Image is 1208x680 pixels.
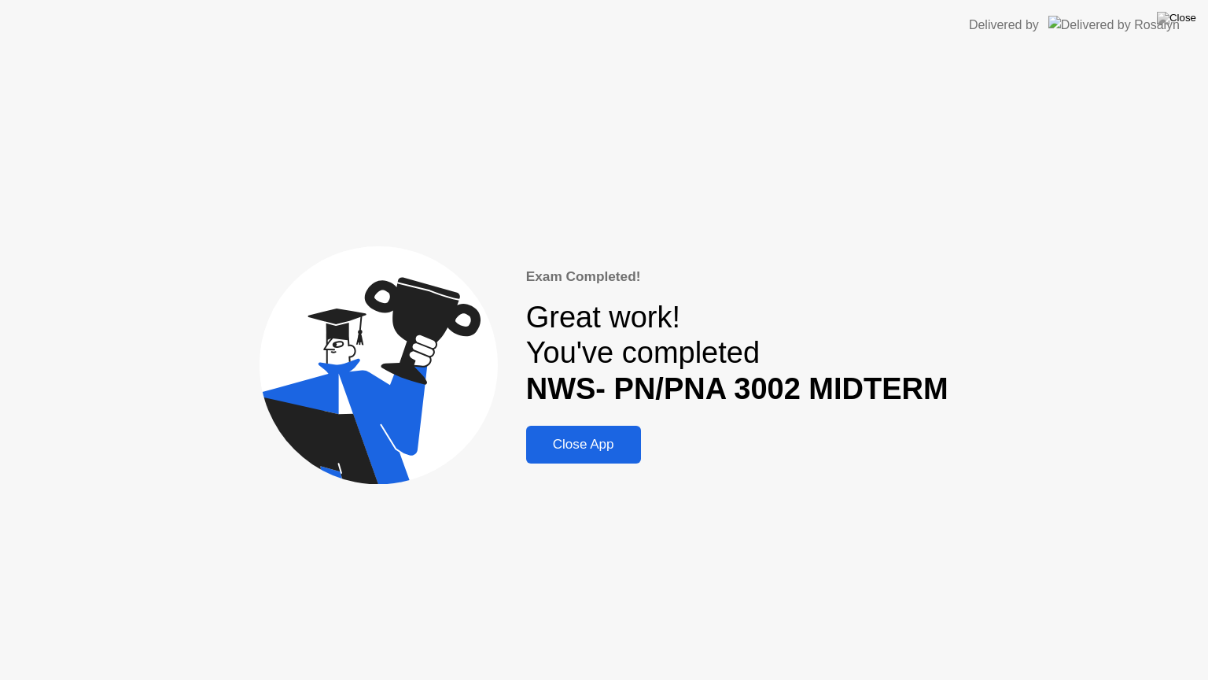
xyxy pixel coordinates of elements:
img: Delivered by Rosalyn [1048,16,1180,34]
div: Exam Completed! [526,267,948,287]
button: Close App [526,426,641,464]
b: NWS- PN/PNA 3002 MIDTERM [526,372,948,405]
div: Close App [531,437,636,453]
div: Delivered by [969,16,1039,35]
img: Close [1157,12,1196,24]
div: Great work! You've completed [526,300,948,408]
